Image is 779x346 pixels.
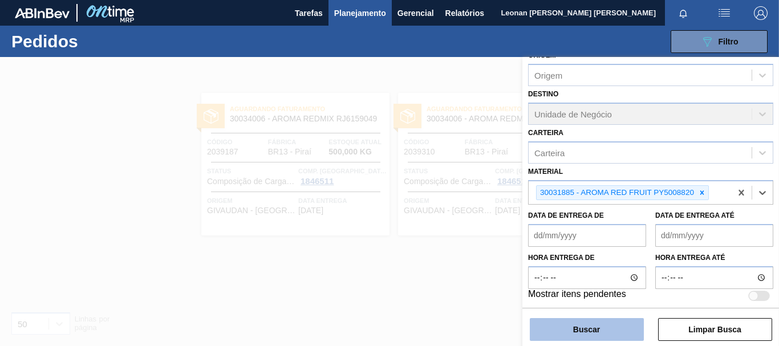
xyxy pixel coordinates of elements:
[534,148,565,157] div: Carteira
[655,211,735,219] label: Data de Entrega até
[528,289,626,303] label: Mostrar itens pendentes
[655,224,773,247] input: dd/mm/yyyy
[665,5,701,21] button: Notificações
[528,168,563,176] label: Material
[528,224,646,247] input: dd/mm/yyyy
[534,71,562,80] div: Origem
[334,6,386,20] span: Planejamento
[671,30,768,53] button: Filtro
[528,129,563,137] label: Carteira
[717,6,731,20] img: userActions
[537,186,696,200] div: 30031885 - AROMA RED FRUIT PY5008820
[719,37,739,46] span: Filtro
[11,35,171,48] h1: Pedidos
[445,6,484,20] span: Relatórios
[528,250,646,266] label: Hora entrega de
[528,90,558,98] label: Destino
[295,6,323,20] span: Tarefas
[655,250,773,266] label: Hora entrega até
[754,6,768,20] img: Logout
[397,6,434,20] span: Gerencial
[528,211,604,219] label: Data de Entrega de
[15,8,70,18] img: TNhmsLtSVTkK8tSr43FrP2fwEKptu5GPRR3wAAAABJRU5ErkJggg==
